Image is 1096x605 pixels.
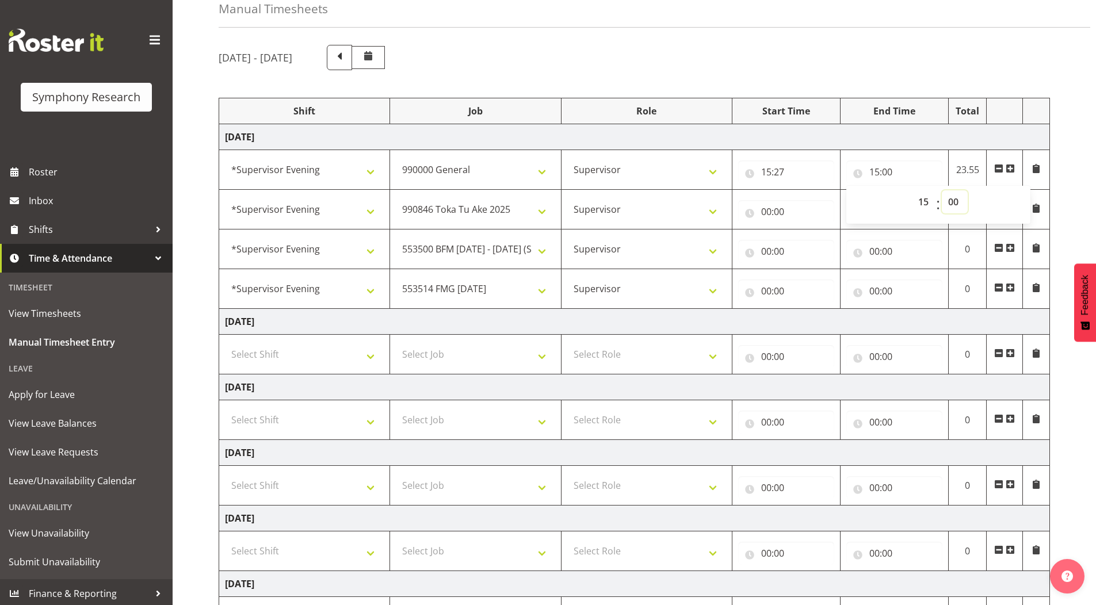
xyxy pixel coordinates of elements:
span: View Leave Requests [9,443,164,461]
div: Timesheet [3,275,170,299]
h4: Manual Timesheets [219,2,328,16]
div: Role [567,104,726,118]
span: View Leave Balances [9,415,164,432]
input: Click to select... [846,279,942,302]
td: 0 [948,400,987,440]
input: Click to select... [846,476,942,499]
span: Shifts [29,221,150,238]
div: Total [954,104,981,118]
button: Feedback - Show survey [1074,263,1096,342]
span: Leave/Unavailability Calendar [9,472,164,489]
span: Roster [29,163,167,181]
input: Click to select... [846,160,942,183]
div: End Time [846,104,942,118]
div: Unavailability [3,495,170,519]
img: help-xxl-2.png [1061,570,1073,582]
div: Symphony Research [32,89,140,106]
a: View Leave Requests [3,438,170,466]
td: [DATE] [219,124,1050,150]
td: 0 [948,335,987,374]
div: Job [396,104,555,118]
input: Click to select... [738,345,834,368]
input: Click to select... [846,411,942,434]
input: Click to select... [846,240,942,263]
span: View Unavailability [9,524,164,542]
input: Click to select... [738,476,834,499]
input: Click to select... [738,542,834,565]
span: Time & Attendance [29,250,150,267]
td: [DATE] [219,440,1050,466]
span: Inbox [29,192,167,209]
div: Start Time [738,104,834,118]
td: 23.55 [948,150,987,190]
span: Manual Timesheet Entry [9,334,164,351]
div: Leave [3,357,170,380]
input: Click to select... [846,542,942,565]
a: View Unavailability [3,519,170,547]
td: 0 [948,229,987,269]
h5: [DATE] - [DATE] [219,51,292,64]
input: Click to select... [738,160,834,183]
img: Rosterit website logo [9,29,104,52]
input: Click to select... [738,411,834,434]
td: 0 [948,269,987,309]
span: Apply for Leave [9,386,164,403]
a: Apply for Leave [3,380,170,409]
a: Leave/Unavailability Calendar [3,466,170,495]
a: Manual Timesheet Entry [3,328,170,357]
td: [DATE] [219,309,1050,335]
div: Shift [225,104,384,118]
td: [DATE] [219,506,1050,531]
span: : [936,190,940,219]
input: Click to select... [738,279,834,302]
span: View Timesheets [9,305,164,322]
td: [DATE] [219,374,1050,400]
td: 0 [948,531,987,571]
span: Submit Unavailability [9,553,164,570]
input: Click to select... [738,240,834,263]
span: Feedback [1080,275,1090,315]
td: [DATE] [219,571,1050,597]
td: 0 [948,466,987,506]
span: Finance & Reporting [29,585,150,602]
a: View Leave Balances [3,409,170,438]
input: Click to select... [846,345,942,368]
input: Click to select... [738,200,834,223]
a: View Timesheets [3,299,170,328]
a: Submit Unavailability [3,547,170,576]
